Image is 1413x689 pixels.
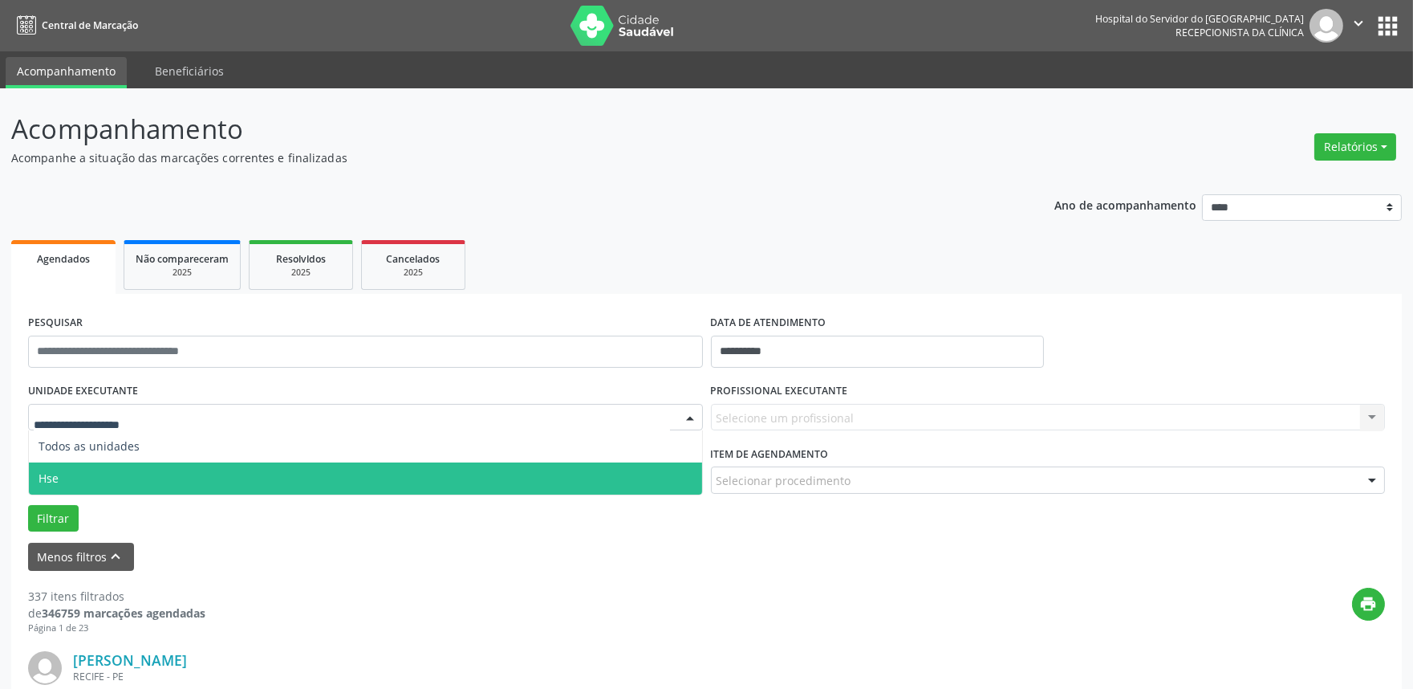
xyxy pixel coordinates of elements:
label: UNIDADE EXECUTANTE [28,379,138,404]
span: Resolvidos [276,252,326,266]
img: img [1309,9,1343,43]
button: Menos filtroskeyboard_arrow_up [28,543,134,571]
a: Central de Marcação [11,12,138,39]
div: Página 1 de 23 [28,622,205,635]
div: Hospital do Servidor do [GEOGRAPHIC_DATA] [1095,12,1304,26]
span: Não compareceram [136,252,229,266]
div: de [28,605,205,622]
a: [PERSON_NAME] [73,651,187,669]
div: 2025 [136,267,229,279]
button: apps [1374,12,1402,40]
span: Central de Marcação [42,18,138,32]
span: Agendados [37,252,90,266]
i: print [1360,595,1378,613]
i: keyboard_arrow_up [108,548,125,565]
span: Recepcionista da clínica [1175,26,1304,39]
i:  [1350,14,1367,32]
p: Acompanhamento [11,109,985,149]
span: Cancelados [387,252,441,266]
div: RECIFE - PE [73,670,1144,683]
a: Acompanhamento [6,57,127,88]
div: 2025 [373,267,453,279]
button:  [1343,9,1374,43]
label: Item de agendamento [711,442,829,467]
button: print [1352,588,1385,621]
span: Hse [39,471,59,486]
span: Todos as unidades [39,438,140,454]
img: img [28,651,62,685]
strong: 346759 marcações agendadas [42,605,205,621]
span: Selecionar procedimento [717,472,851,489]
a: Beneficiários [144,57,235,85]
button: Filtrar [28,505,79,532]
label: DATA DE ATENDIMENTO [711,311,826,336]
div: 337 itens filtrados [28,588,205,605]
button: Relatórios [1314,133,1396,161]
p: Acompanhe a situação das marcações correntes e finalizadas [11,149,985,166]
p: Ano de acompanhamento [1054,194,1196,214]
div: 2025 [261,267,341,279]
label: PESQUISAR [28,311,83,336]
label: PROFISSIONAL EXECUTANTE [711,379,848,404]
